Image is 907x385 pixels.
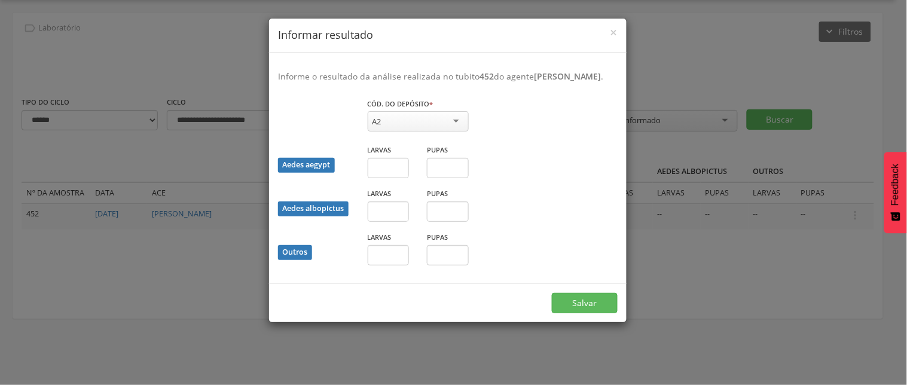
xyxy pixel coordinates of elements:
button: Close [610,26,618,39]
div: Aedes aegypt [278,158,335,173]
span: Feedback [890,164,901,206]
span: × [610,24,618,41]
div: Outros [278,245,312,260]
label: Pupas [427,145,448,155]
label: Larvas [368,233,392,242]
h4: Informar resultado [278,27,618,43]
b: 452 [480,71,494,82]
div: A2 [372,116,381,127]
label: Larvas [368,145,392,155]
button: Feedback - Mostrar pesquisa [884,152,907,233]
label: Cód. do depósito [368,99,433,109]
p: Informe o resultado da análise realizada no tubito do agente . [278,71,618,82]
label: Pupas [427,189,448,198]
b: [PERSON_NAME] [534,71,601,82]
label: Pupas [427,233,448,242]
label: Larvas [368,189,392,198]
div: Aedes albopictus [278,201,349,216]
button: Salvar [552,293,618,313]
